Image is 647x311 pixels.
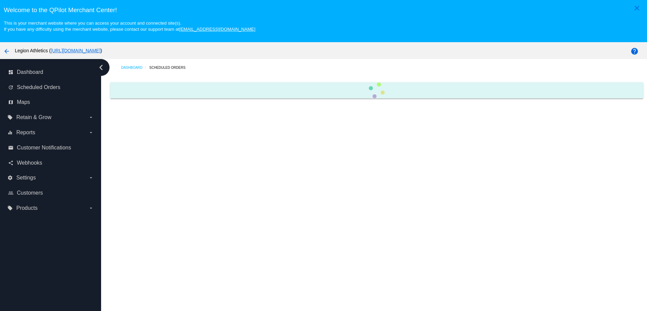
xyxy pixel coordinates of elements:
[7,130,13,135] i: equalizer
[8,67,94,78] a: dashboard Dashboard
[7,205,13,211] i: local_offer
[8,100,13,105] i: map
[17,160,42,166] span: Webhooks
[8,158,94,168] a: share Webhooks
[3,47,11,55] mat-icon: arrow_back
[17,99,30,105] span: Maps
[88,115,94,120] i: arrow_drop_down
[17,145,71,151] span: Customer Notifications
[51,48,101,53] a: [URL][DOMAIN_NAME]
[8,160,13,166] i: share
[16,114,51,120] span: Retain & Grow
[16,205,37,211] span: Products
[8,69,13,75] i: dashboard
[4,21,255,32] small: This is your merchant website where you can access your account and connected site(s). If you hav...
[96,62,106,73] i: chevron_left
[16,130,35,136] span: Reports
[17,69,43,75] span: Dashboard
[88,130,94,135] i: arrow_drop_down
[88,175,94,180] i: arrow_drop_down
[4,6,643,14] h3: Welcome to the QPilot Merchant Center!
[8,142,94,153] a: email Customer Notifications
[149,62,191,73] a: Scheduled Orders
[633,4,641,12] mat-icon: close
[15,48,102,53] span: Legion Athletics ( )
[630,47,639,55] mat-icon: help
[8,145,13,150] i: email
[179,27,255,32] a: [EMAIL_ADDRESS][DOMAIN_NAME]
[8,188,94,198] a: people_outline Customers
[121,62,149,73] a: Dashboard
[17,190,43,196] span: Customers
[8,82,94,93] a: update Scheduled Orders
[16,175,36,181] span: Settings
[17,84,60,90] span: Scheduled Orders
[7,115,13,120] i: local_offer
[7,175,13,180] i: settings
[88,205,94,211] i: arrow_drop_down
[8,85,13,90] i: update
[8,97,94,108] a: map Maps
[8,190,13,196] i: people_outline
